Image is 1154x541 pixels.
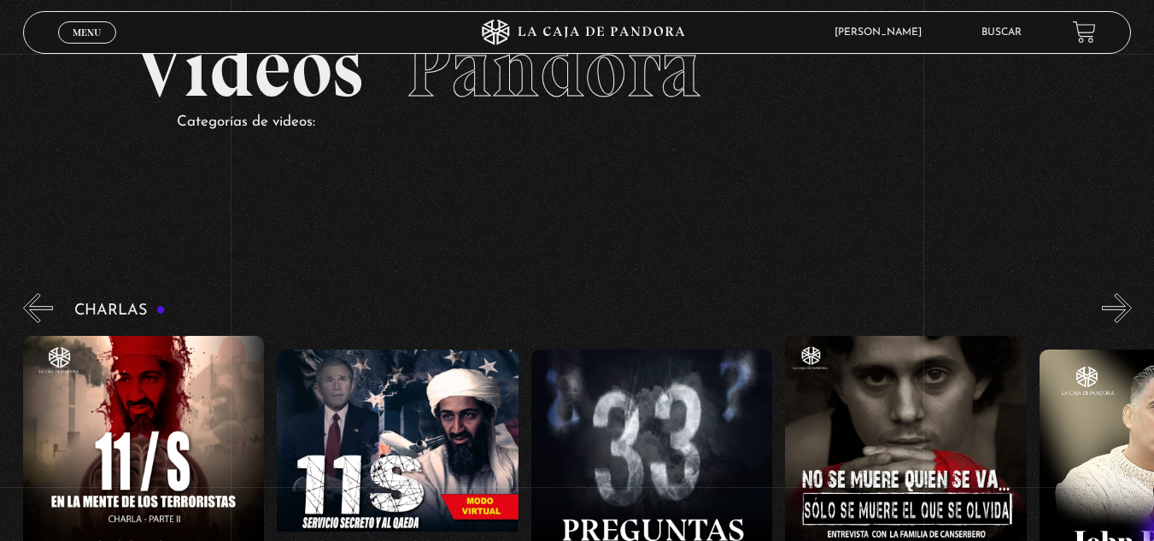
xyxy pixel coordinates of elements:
button: Previous [23,293,53,323]
p: Categorías de videos: [177,109,1021,136]
span: [PERSON_NAME] [826,27,939,38]
button: Next [1102,293,1132,323]
span: Pandora [406,20,701,117]
h2: Videos [134,28,1021,109]
span: Cerrar [67,41,107,53]
h3: Charlas [74,303,166,319]
a: View your shopping cart [1073,21,1096,44]
span: Menu [73,27,101,38]
a: Buscar [981,27,1022,38]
